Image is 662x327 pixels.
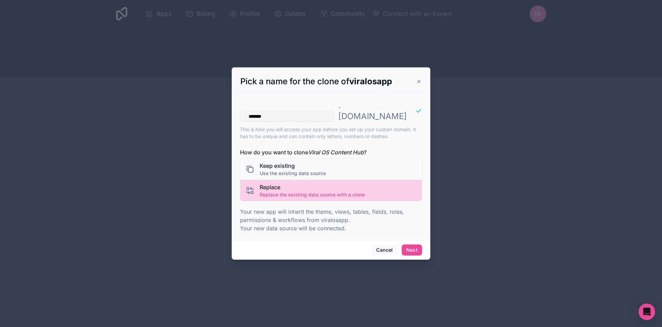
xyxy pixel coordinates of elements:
button: Next [402,244,422,256]
span: How do you want to clone ? [240,148,422,156]
span: Replace the existing data source with a clone [260,191,365,198]
p: This is how you will access your app before you set up your custom domain. It has to be unique an... [240,126,422,140]
i: Viral OS Content Hub [308,149,364,156]
p: . [DOMAIN_NAME] [338,100,407,122]
span: Use the existing data source [260,170,326,177]
span: Keep existing [260,162,326,170]
span: Replace [260,183,365,191]
strong: viralosapp [349,76,392,86]
div: Open Intercom Messenger [639,304,655,320]
p: Your new app will inherit the theme, views, tables, fields, roles, permissions & workflows from v... [240,208,422,232]
button: Cancel [372,244,397,256]
span: Pick a name for the clone of [240,76,392,86]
